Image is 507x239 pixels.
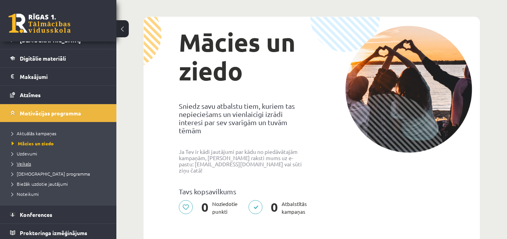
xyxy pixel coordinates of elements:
[10,49,107,67] a: Digitālie materiāli
[20,211,52,218] span: Konferences
[179,102,306,134] p: Sniedz savu atbalstu tiem, kuriem tas nepieciešams un vienlaicīgi izrādi interesi par sev svarīgā...
[12,170,109,177] a: [DEMOGRAPHIC_DATA] programma
[267,200,282,216] span: 0
[20,55,66,62] span: Digitālie materiāli
[12,140,54,147] span: Mācies un ziedo
[10,206,107,223] a: Konferences
[12,150,109,157] a: Uzdevumi
[20,110,81,117] span: Motivācijas programma
[12,190,109,197] a: Noteikumi
[20,229,87,236] span: Proktoringa izmēģinājums
[20,68,107,85] legend: Maksājumi
[179,28,306,85] h1: Mācies un ziedo
[10,86,107,104] a: Atzīmes
[179,148,306,173] p: Ja Tev ir kādi jautājumi par kādu no piedāvātajām kampaņām, [PERSON_NAME] raksti mums uz e-pastu:...
[12,191,39,197] span: Noteikumi
[10,104,107,122] a: Motivācijas programma
[179,200,242,216] p: Noziedotie punkti
[12,181,68,187] span: Biežāk uzdotie jautājumi
[20,91,41,98] span: Atzīmes
[9,14,71,33] a: Rīgas 1. Tālmācības vidusskola
[12,150,37,157] span: Uzdevumi
[12,180,109,187] a: Biežāk uzdotie jautājumi
[12,130,56,136] span: Aktuālās kampaņas
[12,160,109,167] a: Veikals
[12,130,109,137] a: Aktuālās kampaņas
[345,26,472,153] img: donation-campaign-image-5f3e0036a0d26d96e48155ce7b942732c76651737588babb5c96924e9bd6788c.png
[179,187,306,195] p: Tavs kopsavilkums
[248,200,311,216] p: Atbalstītās kampaņas
[12,140,109,147] a: Mācies un ziedo
[197,200,212,216] span: 0
[10,68,107,85] a: Maksājumi
[12,160,31,167] span: Veikals
[12,171,90,177] span: [DEMOGRAPHIC_DATA] programma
